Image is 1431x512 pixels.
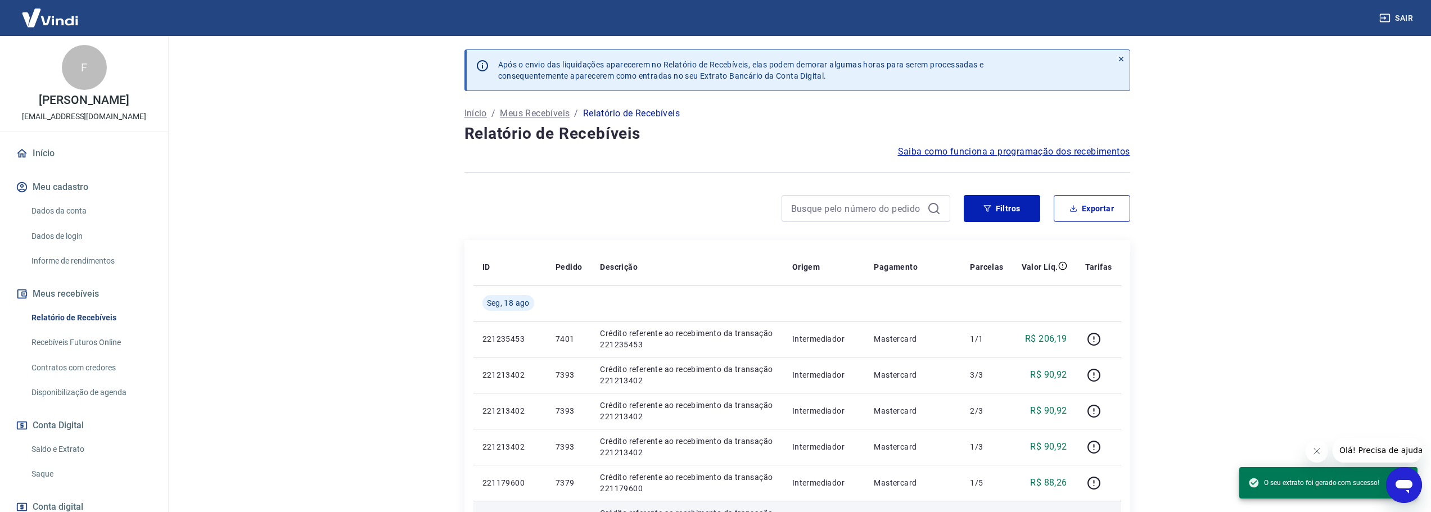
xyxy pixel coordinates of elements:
[1025,332,1067,346] p: R$ 206,19
[13,175,155,200] button: Meu cadastro
[27,225,155,248] a: Dados de login
[1248,477,1379,488] span: O seu extrato foi gerado com sucesso!
[970,477,1003,488] p: 1/5
[556,369,582,380] p: 7393
[874,369,952,380] p: Mastercard
[792,477,856,488] p: Intermediador
[500,107,570,120] a: Meus Recebíveis
[600,364,774,386] p: Crédito referente ao recebimento da transação 221213402
[27,306,155,329] a: Relatório de Recebíveis
[22,111,146,123] p: [EMAIL_ADDRESS][DOMAIN_NAME]
[464,107,487,120] a: Início
[62,45,107,90] div: F
[482,261,490,273] p: ID
[556,261,582,273] p: Pedido
[556,477,582,488] p: 7379
[27,463,155,486] a: Saque
[27,356,155,379] a: Contratos com credores
[498,59,984,81] p: Após o envio das liquidações aparecerem no Relatório de Recebíveis, elas podem demorar algumas ho...
[1386,467,1422,503] iframe: Botão para abrir a janela de mensagens
[1030,368,1067,382] p: R$ 90,92
[27,331,155,354] a: Recebíveis Futuros Online
[898,145,1130,158] a: Saiba como funciona a programação dos recebimentos
[970,405,1003,416] p: 2/3
[600,400,774,422] p: Crédito referente ao recebimento da transação 221213402
[874,333,952,345] p: Mastercard
[556,441,582,452] p: 7393
[792,369,856,380] p: Intermediador
[583,107,680,120] p: Relatório de Recebíveis
[964,195,1040,222] button: Filtros
[574,107,578,120] p: /
[491,107,495,120] p: /
[970,369,1003,380] p: 3/3
[1030,440,1067,454] p: R$ 90,92
[791,200,923,217] input: Busque pelo número do pedido
[13,413,155,438] button: Conta Digital
[600,261,638,273] p: Descrição
[874,261,918,273] p: Pagamento
[1022,261,1058,273] p: Valor Líq.
[27,438,155,461] a: Saldo e Extrato
[874,441,952,452] p: Mastercard
[482,333,538,345] p: 221235453
[970,261,1003,273] p: Parcelas
[27,381,155,404] a: Disponibilização de agenda
[482,477,538,488] p: 221179600
[39,94,129,106] p: [PERSON_NAME]
[1054,195,1130,222] button: Exportar
[970,441,1003,452] p: 1/3
[556,405,582,416] p: 7393
[1377,8,1418,29] button: Sair
[487,297,530,309] span: Seg, 18 ago
[482,405,538,416] p: 221213402
[13,1,87,35] img: Vindi
[1085,261,1112,273] p: Tarifas
[874,477,952,488] p: Mastercard
[464,123,1130,145] h4: Relatório de Recebíveis
[792,405,856,416] p: Intermediador
[792,333,856,345] p: Intermediador
[1030,476,1067,490] p: R$ 88,26
[970,333,1003,345] p: 1/1
[13,141,155,166] a: Início
[7,8,94,17] span: Olá! Precisa de ajuda?
[13,282,155,306] button: Meus recebíveis
[792,441,856,452] p: Intermediador
[600,472,774,494] p: Crédito referente ao recebimento da transação 221179600
[1030,404,1067,418] p: R$ 90,92
[600,436,774,458] p: Crédito referente ao recebimento da transação 221213402
[792,261,820,273] p: Origem
[1333,438,1422,463] iframe: Mensagem da empresa
[482,441,538,452] p: 221213402
[600,328,774,350] p: Crédito referente ao recebimento da transação 221235453
[27,250,155,273] a: Informe de rendimentos
[556,333,582,345] p: 7401
[1306,440,1328,463] iframe: Fechar mensagem
[482,369,538,380] p: 221213402
[874,405,952,416] p: Mastercard
[27,200,155,223] a: Dados da conta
